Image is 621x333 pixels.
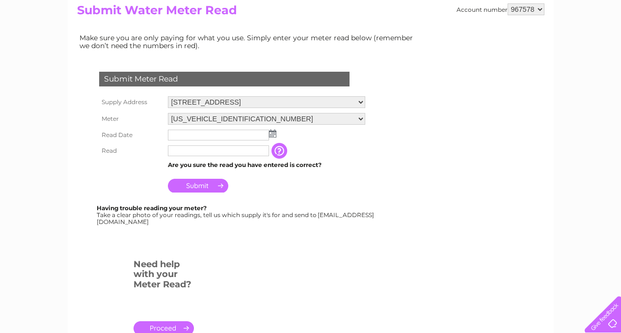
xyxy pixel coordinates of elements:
[97,143,165,159] th: Read
[448,42,467,49] a: Water
[97,111,165,127] th: Meter
[271,143,289,159] input: Information
[165,159,368,171] td: Are you sure the read you have entered is correct?
[556,42,580,49] a: Contact
[168,179,228,193] input: Submit
[97,204,207,212] b: Having trouble reading your meter?
[269,130,276,138] img: ...
[134,257,194,295] h3: Need help with your Meter Read?
[500,42,530,49] a: Telecoms
[457,3,544,15] div: Account number
[99,72,350,86] div: Submit Meter Read
[77,31,421,52] td: Make sure you are only paying for what you use. Simply enter your meter read below (remember we d...
[473,42,494,49] a: Energy
[536,42,550,49] a: Blog
[97,127,165,143] th: Read Date
[79,5,543,48] div: Clear Business is a trading name of Verastar Limited (registered in [GEOGRAPHIC_DATA] No. 3667643...
[77,3,544,22] h2: Submit Water Meter Read
[97,94,165,111] th: Supply Address
[436,5,504,17] a: 0333 014 3131
[22,26,72,55] img: logo.png
[589,42,612,49] a: Log out
[97,205,376,225] div: Take a clear photo of your readings, tell us which supply it's for and send to [EMAIL_ADDRESS][DO...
